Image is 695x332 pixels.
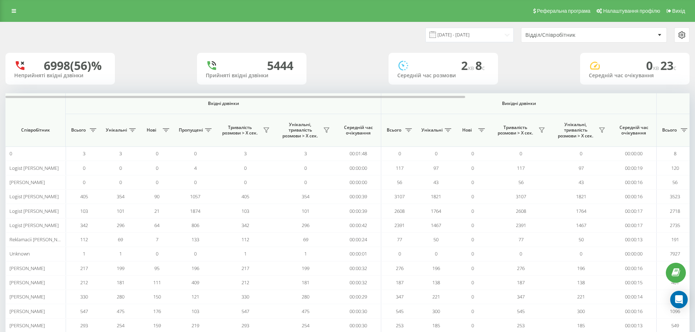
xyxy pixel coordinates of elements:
[494,125,536,136] span: Тривалість розмови > Х сек.
[190,208,200,214] span: 1874
[302,308,309,315] span: 475
[589,73,681,79] div: Середній час очікування
[244,250,247,257] span: 1
[242,265,249,272] span: 217
[577,279,585,286] span: 138
[192,265,199,272] span: 196
[156,150,158,157] span: 0
[302,322,309,329] span: 254
[611,218,657,233] td: 00:00:17
[516,208,526,214] span: 2608
[83,165,85,171] span: 0
[244,150,247,157] span: 3
[396,293,404,300] span: 347
[518,179,524,185] span: 56
[206,73,298,79] div: Прийняті вхідні дзвінки
[12,127,59,133] span: Співробітник
[336,190,381,204] td: 00:00:39
[525,32,613,38] div: Відділ/Співробітник
[336,290,381,304] td: 00:00:29
[190,193,200,200] span: 1057
[156,179,158,185] span: 0
[611,304,657,318] td: 00:00:16
[520,250,522,257] span: 0
[153,322,161,329] span: 159
[117,193,124,200] span: 354
[672,179,677,185] span: 56
[431,193,441,200] span: 1821
[302,208,309,214] span: 101
[471,236,474,243] span: 0
[520,150,522,157] span: 0
[433,165,439,171] span: 97
[580,250,582,257] span: 0
[117,222,124,229] span: 296
[579,236,584,243] span: 50
[435,250,437,257] span: 0
[192,279,199,286] span: 409
[156,250,158,257] span: 0
[611,147,657,161] td: 00:00:00
[194,250,197,257] span: 0
[471,150,474,157] span: 0
[192,308,199,315] span: 103
[471,222,474,229] span: 0
[611,175,657,190] td: 00:00:16
[471,308,474,315] span: 0
[671,322,679,329] span: 549
[394,208,405,214] span: 2608
[69,127,88,133] span: Всього
[611,276,657,290] td: 00:00:15
[302,293,309,300] span: 280
[611,261,657,276] td: 00:00:16
[117,279,124,286] span: 181
[242,279,249,286] span: 212
[117,265,124,272] span: 199
[302,222,309,229] span: 296
[117,293,124,300] span: 280
[242,208,249,214] span: 103
[302,193,309,200] span: 354
[336,304,381,318] td: 00:00:30
[579,179,584,185] span: 43
[516,193,526,200] span: 3107
[672,8,685,14] span: Вихід
[517,293,525,300] span: 347
[242,236,249,243] span: 112
[9,208,59,214] span: Logist [PERSON_NAME]
[117,308,124,315] span: 475
[118,236,123,243] span: 69
[580,150,582,157] span: 0
[577,308,585,315] span: 300
[396,165,404,171] span: 117
[517,308,525,315] span: 545
[396,279,404,286] span: 187
[85,101,362,106] span: Вхідні дзвінки
[194,179,197,185] span: 0
[471,208,474,214] span: 0
[576,208,586,214] span: 1764
[44,59,102,73] div: 6998 (56)%
[194,165,197,171] span: 4
[537,8,591,14] span: Реферальна програма
[153,293,161,300] span: 150
[458,127,476,133] span: Нові
[432,279,440,286] span: 138
[119,179,122,185] span: 0
[192,322,199,329] span: 219
[80,308,88,315] span: 547
[336,161,381,175] td: 00:00:00
[9,165,59,171] span: Logist [PERSON_NAME]
[611,290,657,304] td: 00:00:14
[433,236,439,243] span: 50
[192,222,199,229] span: 806
[432,308,440,315] span: 300
[80,265,88,272] span: 217
[154,193,159,200] span: 90
[242,193,249,200] span: 405
[617,125,651,136] span: Середній час очікування
[117,322,124,329] span: 254
[432,293,440,300] span: 221
[397,179,402,185] span: 56
[9,308,45,315] span: [PERSON_NAME]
